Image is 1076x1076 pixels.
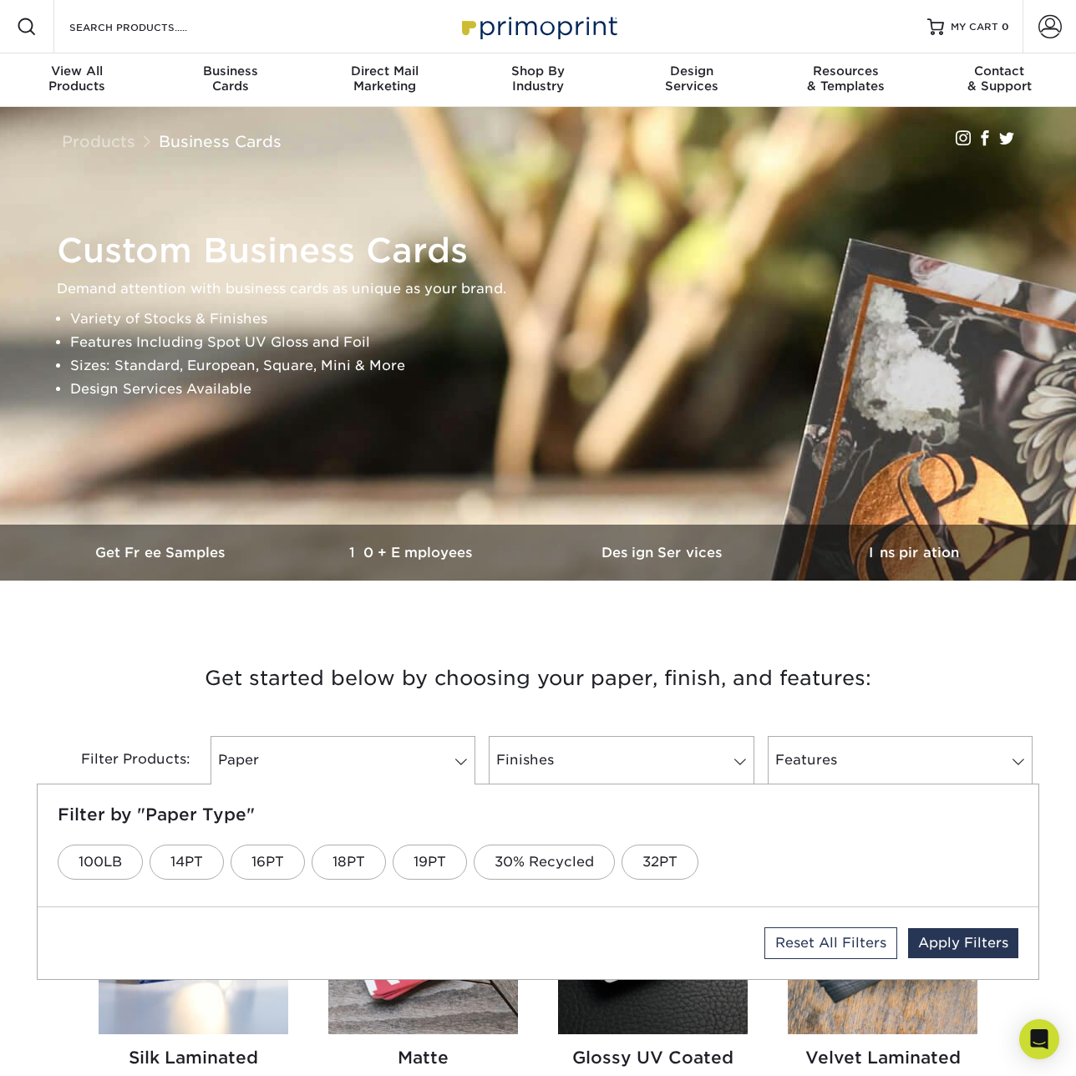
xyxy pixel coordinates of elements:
span: 0 [1002,21,1009,33]
span: Resources [769,63,922,79]
a: 18PT [312,845,386,880]
a: 16PT [231,845,305,880]
a: Paper [211,736,475,784]
a: Finishes [489,736,754,784]
div: Services [615,63,769,94]
div: Cards [154,63,307,94]
li: Sizes: Standard, European, Square, Mini & More [70,354,1034,378]
a: 30% Recycled [474,845,615,880]
h3: Get Free Samples [37,545,287,561]
div: & Templates [769,63,922,94]
li: Variety of Stocks & Finishes [70,307,1034,331]
a: BusinessCards [154,53,307,107]
div: Industry [461,63,615,94]
a: 100LB [58,845,143,880]
a: Get Free Samples [37,525,287,581]
p: Demand attention with business cards as unique as your brand. [57,277,1034,301]
img: Primoprint [454,8,622,44]
h3: 10+ Employees [287,545,538,561]
h2: Silk Laminated [99,1048,288,1068]
h3: Design Services [538,545,789,561]
a: 19PT [393,845,467,880]
span: Design [615,63,769,79]
span: Direct Mail [307,63,461,79]
a: Shop ByIndustry [461,53,615,107]
a: Design Services [538,525,789,581]
input: SEARCH PRODUCTS..... [68,17,231,37]
a: Reset All Filters [764,927,897,959]
div: Open Intercom Messenger [1019,1019,1059,1059]
span: Contact [922,63,1076,79]
a: 32PT [622,845,698,880]
a: Business Cards [159,132,282,150]
h2: Velvet Laminated [788,1048,977,1068]
span: Business [154,63,307,79]
a: 14PT [150,845,224,880]
a: Direct MailMarketing [307,53,461,107]
span: Shop By [461,63,615,79]
div: Marketing [307,63,461,94]
h2: Matte [328,1048,518,1068]
a: Contact& Support [922,53,1076,107]
h3: Get started below by choosing your paper, finish, and features: [49,641,1027,716]
a: DesignServices [615,53,769,107]
a: Inspiration [789,525,1039,581]
a: Resources& Templates [769,53,922,107]
div: & Support [922,63,1076,94]
h3: Inspiration [789,545,1039,561]
a: Products [62,132,135,150]
span: MY CART [951,20,998,34]
a: 10+ Employees [287,525,538,581]
h1: Custom Business Cards [57,231,1034,271]
div: Filter Products: [37,736,204,784]
h5: Filter by "Paper Type" [58,804,1018,825]
h2: Glossy UV Coated [558,1048,748,1068]
iframe: Google Customer Reviews [4,1025,142,1070]
a: Apply Filters [908,928,1018,958]
li: Features Including Spot UV Gloss and Foil [70,331,1034,354]
a: Features [768,736,1033,784]
li: Design Services Available [70,378,1034,401]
